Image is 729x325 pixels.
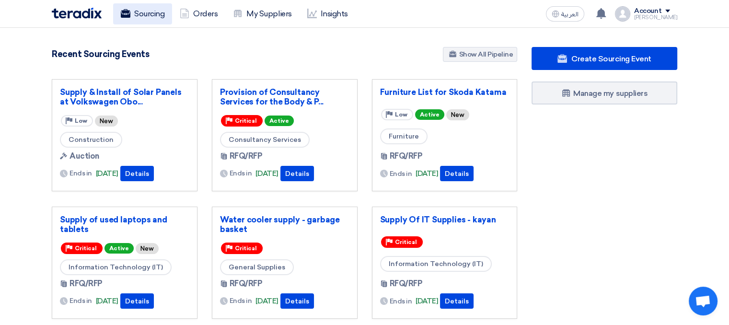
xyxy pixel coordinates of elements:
[60,87,189,106] a: Supply & Install of Solar Panels at Volkswagen Obo...
[95,116,118,127] div: New
[446,109,469,120] div: New
[120,293,154,309] button: Details
[69,296,92,306] span: Ends in
[230,296,252,306] span: Ends in
[75,245,97,252] span: Critical
[96,296,118,307] span: [DATE]
[60,259,172,275] span: Information Technology (IT)
[415,109,444,120] span: Active
[390,169,412,179] span: Ends in
[390,151,423,162] span: RFQ/RFP
[440,166,474,181] button: Details
[69,168,92,178] span: Ends in
[60,132,122,148] span: Construction
[634,15,677,20] div: [PERSON_NAME]
[235,117,257,124] span: Critical
[390,296,412,306] span: Ends in
[395,111,407,118] span: Low
[225,3,299,24] a: My Suppliers
[265,116,294,126] span: Active
[69,278,103,290] span: RFQ/RFP
[634,7,661,15] div: Account
[120,166,154,181] button: Details
[440,293,474,309] button: Details
[532,81,677,104] a: Manage my suppliers
[220,259,294,275] span: General Supplies
[52,49,149,59] h4: Recent Sourcing Events
[104,243,134,254] span: Active
[280,166,314,181] button: Details
[443,47,517,62] a: Show All Pipeline
[230,168,252,178] span: Ends in
[230,278,263,290] span: RFQ/RFP
[136,243,159,254] div: New
[220,132,310,148] span: Consultancy Services
[380,128,428,144] span: Furniture
[52,8,102,19] img: Teradix logo
[395,239,417,245] span: Critical
[220,87,349,106] a: Provision of Consultancy Services for the Body & P...
[390,278,423,290] span: RFQ/RFP
[300,3,356,24] a: Insights
[75,117,87,124] span: Low
[416,296,438,307] span: [DATE]
[280,293,314,309] button: Details
[96,168,118,179] span: [DATE]
[615,6,630,22] img: profile_test.png
[220,215,349,234] a: Water cooler supply - garbage basket
[561,11,579,18] span: العربية
[416,168,438,179] span: [DATE]
[172,3,225,24] a: Orders
[380,256,492,272] span: Information Technology (IT)
[69,151,99,162] span: Auction
[546,6,584,22] button: العربية
[689,287,717,315] a: Open chat
[255,168,278,179] span: [DATE]
[113,3,172,24] a: Sourcing
[230,151,263,162] span: RFQ/RFP
[380,87,509,97] a: Furniture List for Skoda Katama
[235,245,257,252] span: Critical
[571,54,651,63] span: Create Sourcing Event
[255,296,278,307] span: [DATE]
[60,215,189,234] a: Supply of used laptops and tablets
[380,215,509,224] a: Supply Of IT Supplies - kayan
